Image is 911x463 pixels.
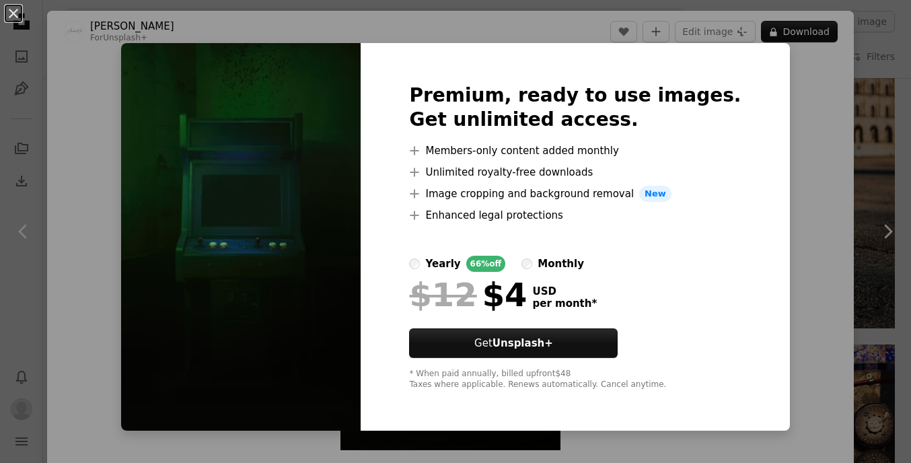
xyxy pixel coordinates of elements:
[493,337,553,349] strong: Unsplash+
[121,43,361,431] img: premium_photo-1687919416847-b3ed0936df73
[409,164,741,180] li: Unlimited royalty-free downloads
[409,328,618,358] a: GetUnsplash+
[538,256,584,272] div: monthly
[409,277,476,312] span: $12
[521,258,532,269] input: monthly
[532,297,597,310] span: per month *
[409,143,741,159] li: Members-only content added monthly
[409,369,741,390] div: * When paid annually, billed upfront $48 Taxes where applicable. Renews automatically. Cancel any...
[409,258,420,269] input: yearly66%off
[409,207,741,223] li: Enhanced legal protections
[466,256,506,272] div: 66% off
[639,186,671,202] span: New
[425,256,460,272] div: yearly
[409,83,741,132] h2: Premium, ready to use images. Get unlimited access.
[409,277,527,312] div: $4
[409,186,741,202] li: Image cropping and background removal
[532,285,597,297] span: USD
